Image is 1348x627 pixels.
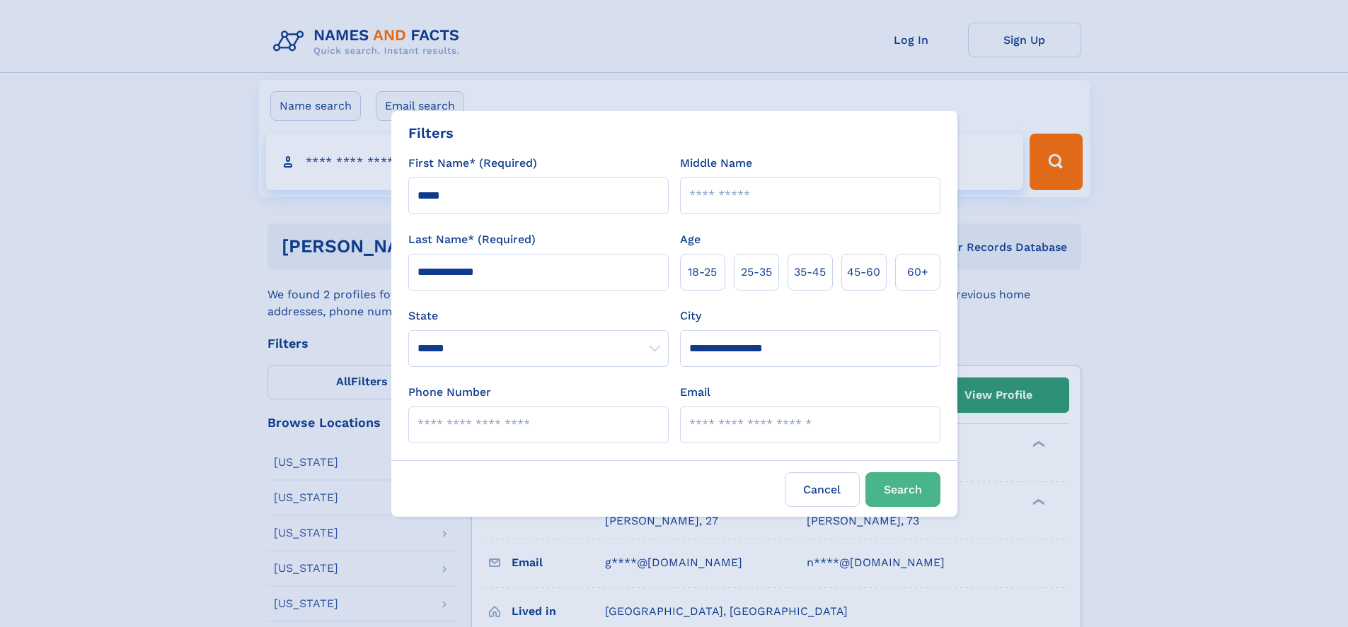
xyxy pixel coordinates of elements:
[847,264,880,281] span: 45‑60
[785,472,860,507] label: Cancel
[688,264,717,281] span: 18‑25
[865,472,940,507] button: Search
[408,231,536,248] label: Last Name* (Required)
[680,384,710,401] label: Email
[680,231,701,248] label: Age
[907,264,928,281] span: 60+
[408,122,454,143] div: Filters
[680,155,752,172] label: Middle Name
[408,384,491,401] label: Phone Number
[680,307,701,324] label: City
[741,264,772,281] span: 25‑35
[408,155,537,172] label: First Name* (Required)
[408,307,669,324] label: State
[794,264,826,281] span: 35‑45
